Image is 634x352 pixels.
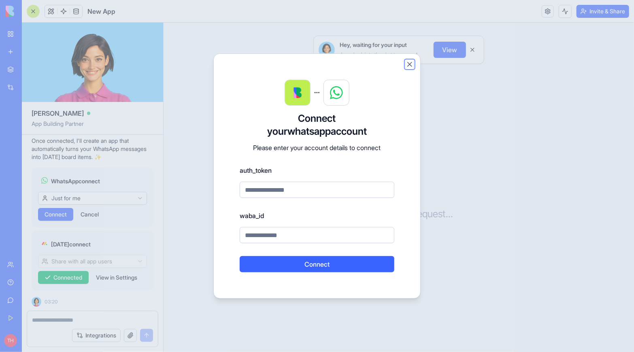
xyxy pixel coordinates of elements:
button: Connect [240,256,394,272]
label: waba_id [240,211,394,221]
img: blocks [285,80,310,105]
img: whatsapp [330,86,343,99]
label: auth_token [240,165,394,175]
p: Please enter your account details to connect [240,143,394,153]
h3: Connect your whatsapp account [240,112,394,138]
